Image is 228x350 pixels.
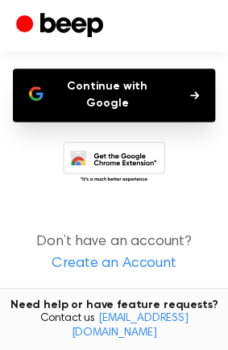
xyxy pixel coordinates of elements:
span: Contact us [10,312,218,340]
a: Beep [16,10,107,42]
a: [EMAIL_ADDRESS][DOMAIN_NAME] [72,313,189,339]
p: Don’t have an account? [13,231,215,274]
a: Create an Account [16,252,212,274]
button: Continue with Google [13,69,215,122]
